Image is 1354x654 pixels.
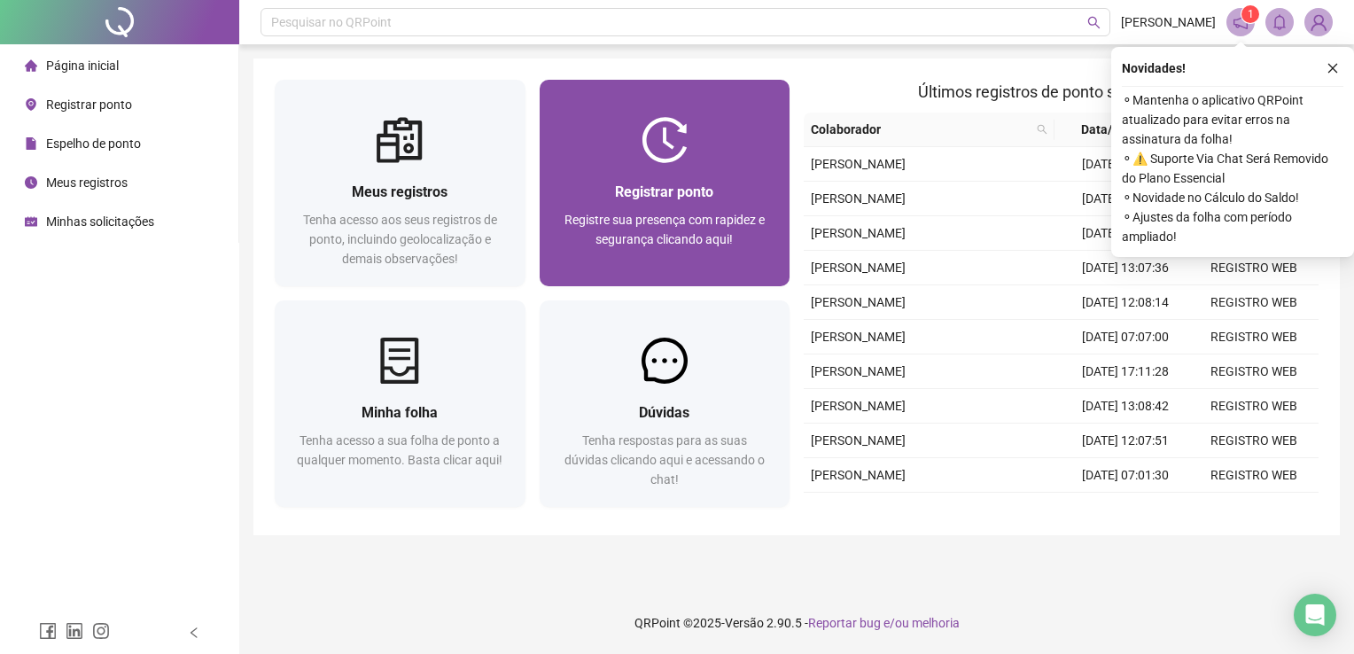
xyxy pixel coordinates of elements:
[25,215,37,228] span: schedule
[811,226,906,240] span: [PERSON_NAME]
[1241,5,1259,23] sup: 1
[811,330,906,344] span: [PERSON_NAME]
[46,97,132,112] span: Registrar ponto
[1122,149,1343,188] span: ⚬ ⚠️ Suporte Via Chat Será Removido do Plano Essencial
[25,137,37,150] span: file
[297,433,502,467] span: Tenha acesso a sua folha de ponto a qualquer momento. Basta clicar aqui!
[188,627,200,639] span: left
[1062,120,1158,139] span: Data/Hora
[25,98,37,111] span: environment
[1272,14,1288,30] span: bell
[46,58,119,73] span: Página inicial
[66,622,83,640] span: linkedin
[811,399,906,413] span: [PERSON_NAME]
[1327,62,1339,74] span: close
[564,213,765,246] span: Registre sua presença com rapidez e segurança clicando aqui!
[362,404,438,421] span: Minha folha
[1190,493,1319,527] td: REGISTRO WEB
[811,295,906,309] span: [PERSON_NAME]
[1122,188,1343,207] span: ⚬ Novidade no Cálculo do Saldo!
[811,364,906,378] span: [PERSON_NAME]
[1054,113,1179,147] th: Data/Hora
[1062,493,1190,527] td: [DATE] 16:02:56
[1062,354,1190,389] td: [DATE] 17:11:28
[39,622,57,640] span: facebook
[1122,58,1186,78] span: Novidades !
[811,468,906,482] span: [PERSON_NAME]
[25,59,37,72] span: home
[25,176,37,189] span: clock-circle
[1037,124,1047,135] span: search
[811,261,906,275] span: [PERSON_NAME]
[540,300,790,507] a: DúvidasTenha respostas para as suas dúvidas clicando aqui e acessando o chat!
[615,183,713,200] span: Registrar ponto
[1033,116,1051,143] span: search
[1294,594,1336,636] div: Open Intercom Messenger
[811,191,906,206] span: [PERSON_NAME]
[1062,458,1190,493] td: [DATE] 07:01:30
[1062,216,1190,251] td: [DATE] 17:17:20
[725,616,764,630] span: Versão
[1062,182,1190,216] td: [DATE] 06:51:04
[639,404,689,421] span: Dúvidas
[1190,251,1319,285] td: REGISTRO WEB
[1062,424,1190,458] td: [DATE] 12:07:51
[1190,285,1319,320] td: REGISTRO WEB
[1062,251,1190,285] td: [DATE] 13:07:36
[1087,16,1101,29] span: search
[1305,9,1332,35] img: 86367
[46,214,154,229] span: Minhas solicitações
[918,82,1204,101] span: Últimos registros de ponto sincronizados
[1233,14,1249,30] span: notification
[1122,207,1343,246] span: ⚬ Ajustes da folha com período ampliado!
[540,80,790,286] a: Registrar pontoRegistre sua presença com rapidez e segurança clicando aqui!
[1062,285,1190,320] td: [DATE] 12:08:14
[811,433,906,448] span: [PERSON_NAME]
[46,136,141,151] span: Espelho de ponto
[808,616,960,630] span: Reportar bug e/ou melhoria
[1190,389,1319,424] td: REGISTRO WEB
[1190,458,1319,493] td: REGISTRO WEB
[1190,424,1319,458] td: REGISTRO WEB
[811,120,1030,139] span: Colaborador
[1062,389,1190,424] td: [DATE] 13:08:42
[303,213,497,266] span: Tenha acesso aos seus registros de ponto, incluindo geolocalização e demais observações!
[92,622,110,640] span: instagram
[1190,320,1319,354] td: REGISTRO WEB
[352,183,447,200] span: Meus registros
[1062,147,1190,182] td: [DATE] 12:47:59
[46,175,128,190] span: Meus registros
[1122,90,1343,149] span: ⚬ Mantenha o aplicativo QRPoint atualizado para evitar erros na assinatura da folha!
[1248,8,1254,20] span: 1
[275,80,525,286] a: Meus registrosTenha acesso aos seus registros de ponto, incluindo geolocalização e demais observa...
[1121,12,1216,32] span: [PERSON_NAME]
[1190,354,1319,389] td: REGISTRO WEB
[1062,320,1190,354] td: [DATE] 07:07:00
[275,300,525,507] a: Minha folhaTenha acesso a sua folha de ponto a qualquer momento. Basta clicar aqui!
[564,433,765,487] span: Tenha respostas para as suas dúvidas clicando aqui e acessando o chat!
[239,592,1354,654] footer: QRPoint © 2025 - 2.90.5 -
[811,157,906,171] span: [PERSON_NAME]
